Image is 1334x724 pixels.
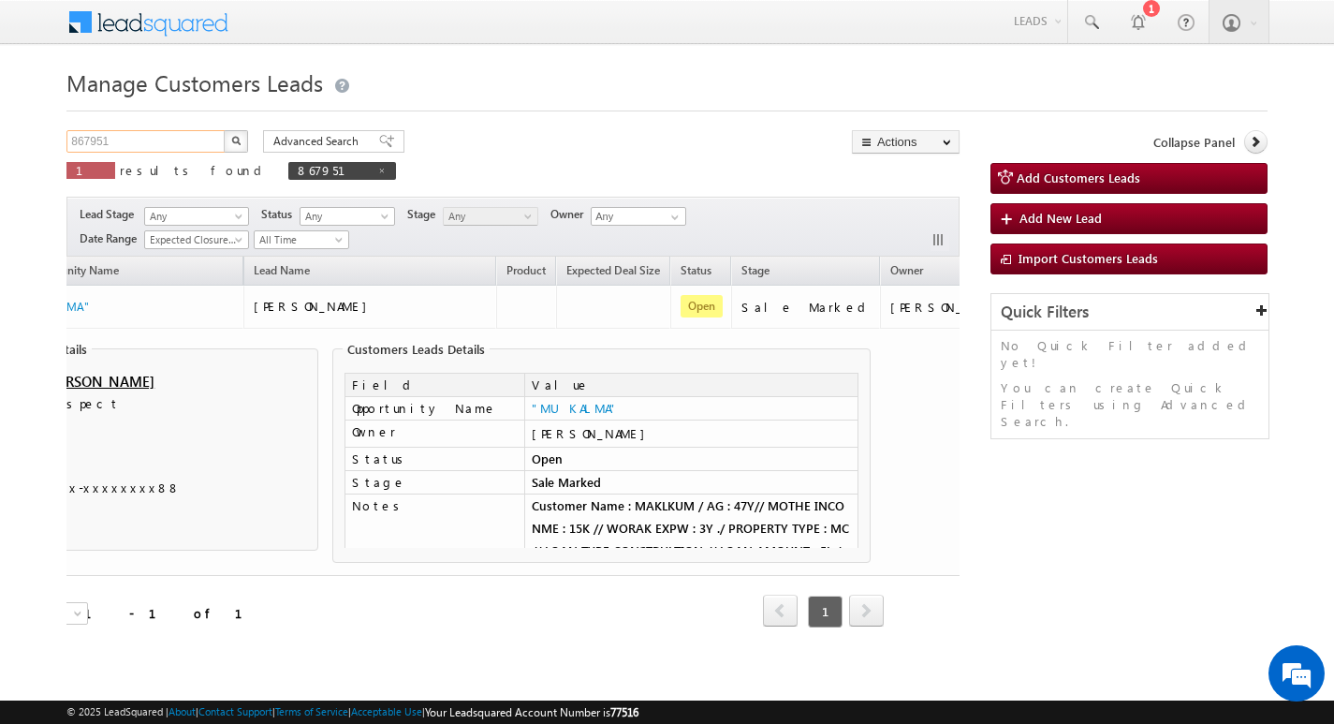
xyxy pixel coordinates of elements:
[506,263,546,277] span: Product
[425,705,638,719] span: Your Leadsquared Account Number is
[45,480,181,498] span: +xx-xxxxxxxx88
[444,208,533,225] span: Any
[852,130,960,154] button: Actions
[275,705,348,717] a: Terms of Service
[763,595,798,627] span: prev
[1017,170,1140,185] span: Add Customers Leads
[524,448,858,471] td: Open
[84,602,265,624] div: 1 - 1 of 1
[120,162,269,178] span: results found
[300,207,395,226] a: Any
[808,596,843,628] span: 1
[301,208,389,225] span: Any
[273,133,364,150] span: Advanced Search
[244,260,319,285] span: Lead Name
[66,703,638,721] span: © 2025 LeadSquared | | | | |
[532,425,851,442] div: [PERSON_NAME]
[610,705,638,719] span: 77516
[566,263,660,277] span: Expected Deal Size
[66,67,323,97] span: Manage Customers Leads
[32,98,79,123] img: d_60004797649_company_0_60004797649
[407,206,443,223] span: Stage
[254,230,349,249] a: All Time
[255,231,344,248] span: All Time
[681,295,723,318] span: Open
[344,397,524,421] td: Opportunity Name
[255,577,340,602] em: Start Chat
[145,231,242,248] span: Expected Closure Date
[80,230,144,247] span: Date Range
[550,206,591,223] span: Owner
[344,471,524,495] td: Stage
[16,260,128,285] a: Opportunity Name
[25,263,119,277] span: Opportunity Name
[557,260,669,285] a: Expected Deal Size
[254,298,376,314] span: [PERSON_NAME]
[443,207,538,226] a: Any
[45,372,154,391] a: [PERSON_NAME]
[145,208,242,225] span: Any
[532,400,618,416] a: "MUKALMA"
[261,206,300,223] span: Status
[763,597,798,627] a: prev
[661,208,684,227] a: Show All Items
[45,395,233,414] span: Prospect
[1153,134,1235,151] span: Collapse Panel
[1001,337,1259,371] p: No Quick Filter added yet!
[344,421,524,448] td: Owner
[344,448,524,471] td: Status
[741,299,872,316] div: Sale Marked
[732,260,779,285] a: Stage
[741,263,770,277] span: Stage
[169,705,196,717] a: About
[343,342,490,357] legend: Customers Leads Details
[1019,210,1102,226] span: Add New Lead
[849,595,884,627] span: next
[991,294,1268,331] div: Quick Filters
[351,705,422,717] a: Acceptable Use
[307,9,352,54] div: Minimize live chat window
[524,495,858,608] td: Customer Name : MAKLKUM / AG : 47Y// MOTHE INCONME : 15K // WORAK EXPW : 3Y ./ PROPERTY TYPE : MC...
[524,471,858,495] td: Sale Marked
[97,98,315,123] div: Chat with us now
[591,207,686,226] input: Type to Search
[890,299,1013,316] div: [PERSON_NAME]
[849,597,884,627] a: next
[1019,250,1158,266] span: Import Customers Leads
[80,206,141,223] span: Lead Stage
[144,230,249,249] a: Expected Closure Date
[344,495,524,608] td: Notes
[24,173,342,561] textarea: Type your message and hit 'Enter'
[144,207,249,226] a: Any
[198,705,272,717] a: Contact Support
[890,263,923,277] span: Owner
[524,373,858,397] td: Value
[76,162,106,178] span: 1
[344,373,524,397] td: Field
[298,162,368,178] span: 867951
[671,260,721,285] a: Status
[1001,379,1259,430] p: You can create Quick Filters using Advanced Search.
[231,136,241,145] img: Search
